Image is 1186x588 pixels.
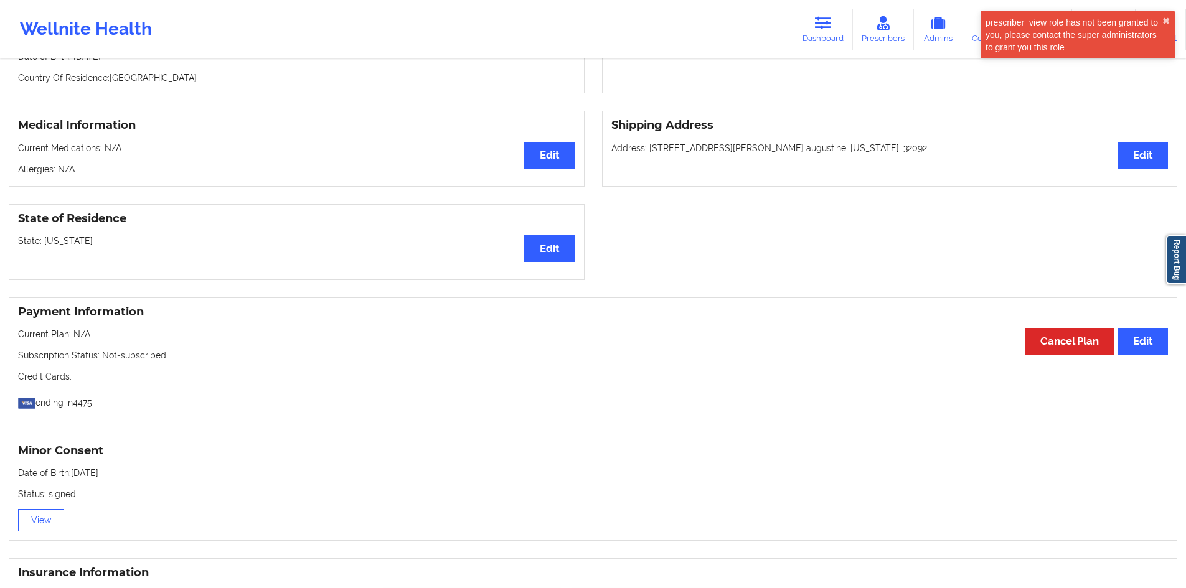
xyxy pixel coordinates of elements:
h3: Minor Consent [18,444,1168,458]
p: Credit Cards: [18,370,1168,383]
a: Coaches [962,9,1014,50]
h3: Medical Information [18,118,575,133]
button: close [1162,16,1170,26]
h3: Payment Information [18,305,1168,319]
p: Subscription Status: Not-subscribed [18,349,1168,362]
p: ending in 4475 [18,391,1168,409]
button: Edit [524,235,575,261]
p: Current Medications: N/A [18,142,575,154]
button: Edit [524,142,575,169]
p: Date of Birth: [DATE] [18,467,1168,479]
a: Prescribers [853,9,915,50]
p: Country Of Residence: [GEOGRAPHIC_DATA] [18,72,575,84]
p: State: [US_STATE] [18,235,575,247]
a: Admins [914,9,962,50]
p: Address: [STREET_ADDRESS][PERSON_NAME] augustine, [US_STATE], 32092 [611,142,1169,154]
p: Allergies: N/A [18,163,575,175]
button: Edit [1118,142,1168,169]
button: Cancel Plan [1025,328,1114,355]
h3: Insurance Information [18,566,1168,580]
a: Report Bug [1166,235,1186,284]
p: Status: signed [18,488,1168,500]
h3: State of Residence [18,212,575,226]
p: Current Plan: N/A [18,328,1168,340]
button: Edit [1118,328,1168,355]
button: View [18,509,64,531]
a: Dashboard [793,9,853,50]
div: prescriber_view role has not been granted to you, please contact the super administrators to gran... [986,16,1162,54]
h3: Shipping Address [611,118,1169,133]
